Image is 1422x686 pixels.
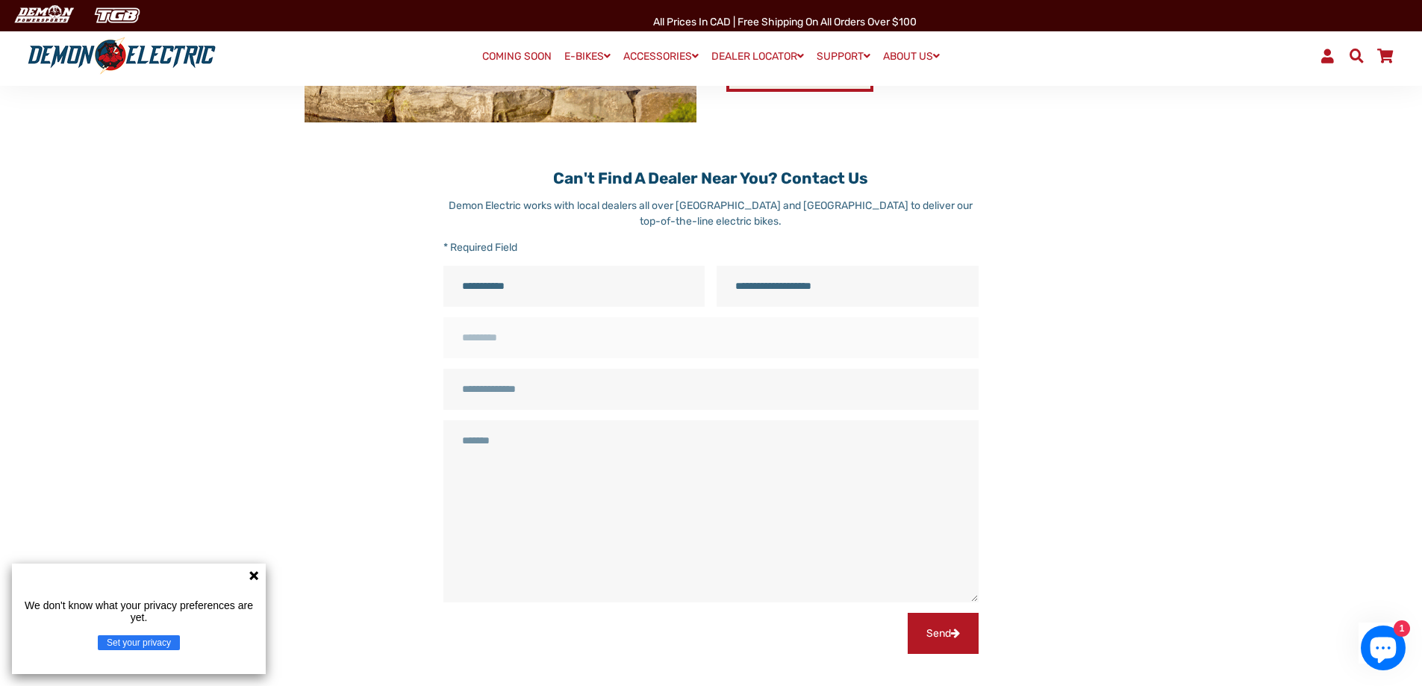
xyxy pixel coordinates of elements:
[443,198,979,229] div: Demon Electric works with local dealers all over [GEOGRAPHIC_DATA] and [GEOGRAPHIC_DATA] to deliv...
[618,46,704,67] a: ACCESSORIES
[87,3,148,28] img: TGB Canada
[477,46,557,67] a: COMING SOON
[7,3,79,28] img: Demon Electric
[98,635,180,650] button: Set your privacy
[908,613,979,654] button: Send
[878,46,945,67] a: ABOUT US
[22,37,221,75] img: Demon Electric logo
[559,46,616,67] a: E-BIKES
[706,46,809,67] a: DEALER LOCATOR
[1356,626,1410,674] inbox-online-store-chat: Shopify online store chat
[18,599,260,623] p: We don't know what your privacy preferences are yet.
[811,46,876,67] a: SUPPORT
[653,16,917,28] span: All Prices in CAD | Free shipping on all orders over $100
[443,169,979,187] h2: Can't find a dealer near you? Contact us
[443,240,979,255] p: * Required Field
